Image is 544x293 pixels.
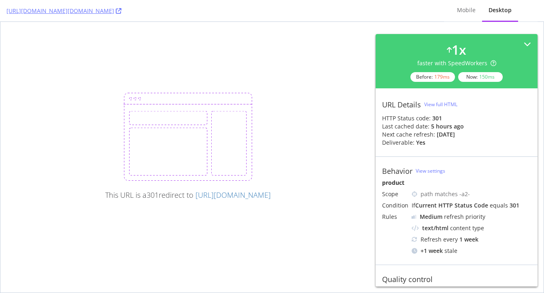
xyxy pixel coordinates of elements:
[412,215,416,219] img: j32suk7ufU7viAAAAAElFTkSuQmCC
[382,213,408,221] div: Rules
[195,190,271,200] a: [URL][DOMAIN_NAME]
[510,201,519,209] div: 301
[458,72,503,82] div: Now:
[382,179,531,187] div: product
[431,122,464,130] div: 5 hours ago
[412,224,531,232] div: content type
[412,247,531,255] div: stale
[424,101,457,108] div: View full HTML
[105,190,271,199] div: This URL is a 301 redirect to
[382,130,435,139] div: Next cache refresh:
[417,59,496,67] div: faster with SpeedWorkers
[424,98,457,111] button: View full HTML
[457,6,476,14] div: Mobile
[420,213,442,221] div: Medium
[382,100,421,109] div: URL Details
[421,190,531,198] div: path matches -a2-
[490,201,508,209] div: equals
[479,73,495,80] div: 150 ms
[432,114,442,122] strong: 301
[382,201,408,210] div: Condition
[421,247,443,255] div: + 1 week
[410,72,455,82] div: Before:
[416,167,445,174] a: View settings
[382,122,429,130] div: Last cached date:
[382,167,412,175] div: Behavior
[382,190,408,198] div: Scope
[420,213,485,221] div: refresh priority
[452,41,466,59] div: 1 x
[382,114,531,122] div: HTTP Status code:
[6,7,121,15] a: [URL][DOMAIN_NAME][DOMAIN_NAME]
[422,224,448,232] div: text/html
[415,201,488,209] div: Current HTTP Status Code
[437,130,455,139] div: [DATE]
[382,139,414,147] div: Deliverable:
[382,275,433,284] div: Quality control
[412,235,531,244] div: Refresh every
[412,201,531,210] div: If
[489,6,512,14] div: Desktop
[416,139,425,147] div: Yes
[434,73,450,80] div: 179 ms
[459,235,478,244] div: 1 week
